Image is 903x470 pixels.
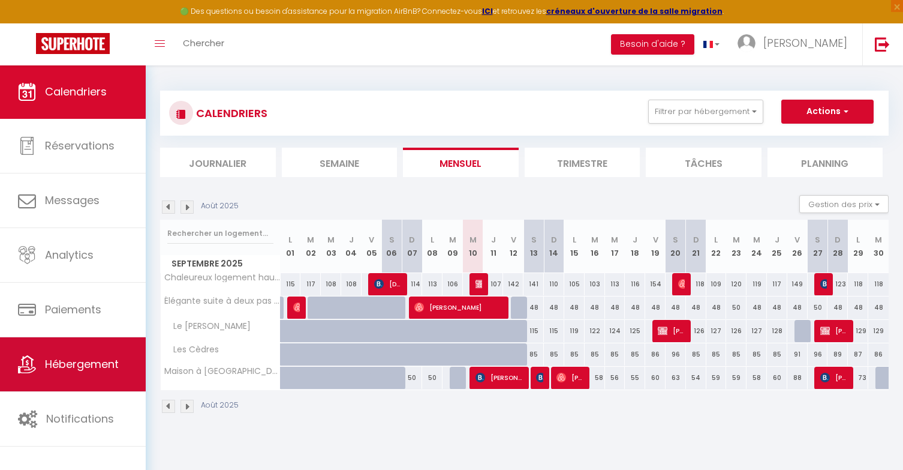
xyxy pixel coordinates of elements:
div: 56 [605,367,625,389]
span: [PERSON_NAME] [820,366,847,389]
abbr: V [511,234,516,246]
div: 125 [625,320,645,342]
div: 50 [808,297,828,319]
div: 142 [503,273,523,295]
th: 21 [686,220,706,273]
abbr: M [733,234,740,246]
div: 116 [625,273,645,295]
span: Chaleureux logement haut de gamme dans le Trièves [162,273,282,282]
div: 127 [747,320,767,342]
span: Hébergement [45,357,119,372]
button: Gestion des prix [799,195,889,213]
div: 48 [564,297,585,319]
div: 122 [585,320,605,342]
abbr: L [431,234,434,246]
h3: CALENDRIERS [193,100,267,127]
span: Messages [45,193,100,208]
span: [PERSON_NAME] [763,35,847,50]
div: 129 [868,320,889,342]
div: 48 [848,297,868,319]
div: 48 [706,297,727,319]
div: 109 [706,273,727,295]
abbr: D [693,234,699,246]
th: 13 [523,220,544,273]
th: 07 [402,220,422,273]
div: 60 [767,367,787,389]
button: Ouvrir le widget de chat LiveChat [10,5,46,41]
div: 48 [544,297,564,319]
div: 54 [686,367,706,389]
span: Le [PERSON_NAME] [162,320,254,333]
div: 59 [706,367,727,389]
img: Super Booking [36,33,110,54]
span: Élégante suite à deux pas de la Cité Épiscopale [162,297,282,306]
li: Semaine [282,148,398,177]
abbr: V [369,234,374,246]
div: 86 [868,343,889,366]
div: 85 [625,343,645,366]
div: 87 [848,343,868,366]
th: 17 [605,220,625,273]
div: 120 [726,273,747,295]
th: 10 [463,220,483,273]
abbr: D [551,234,557,246]
div: 85 [585,343,605,366]
a: ICI [482,6,493,16]
span: [PERSON_NAME] [556,366,583,389]
div: 48 [523,297,544,319]
span: [PERSON_NAME] [820,273,827,295]
span: Paiements [45,302,101,317]
div: 113 [422,273,443,295]
div: 59 [726,367,747,389]
div: 48 [686,297,706,319]
span: Les Cèdres [162,343,222,357]
div: 127 [706,320,727,342]
div: 63 [666,367,686,389]
li: Mensuel [403,148,519,177]
span: [PERSON_NAME],[PERSON_NAME] [293,296,300,319]
div: 48 [767,297,787,319]
div: 106 [443,273,463,295]
li: Planning [767,148,883,177]
div: 141 [523,273,544,295]
div: 48 [787,297,808,319]
th: 05 [362,220,382,273]
div: 48 [605,297,625,319]
p: Août 2025 [201,200,239,212]
div: 48 [625,297,645,319]
div: 48 [585,297,605,319]
div: 73 [848,367,868,389]
span: Maison à [GEOGRAPHIC_DATA], entre château et [GEOGRAPHIC_DATA] [162,367,282,376]
li: Journalier [160,148,276,177]
div: 113 [605,273,625,295]
th: 03 [321,220,341,273]
abbr: S [815,234,820,246]
span: [PERSON_NAME] [658,319,685,342]
div: 115 [281,273,301,295]
div: 118 [686,273,706,295]
div: 85 [706,343,727,366]
div: 114 [402,273,422,295]
th: 30 [868,220,889,273]
div: 48 [666,297,686,319]
div: 115 [523,320,544,342]
div: 117 [767,273,787,295]
div: 124 [605,320,625,342]
input: Rechercher un logement... [167,223,273,244]
abbr: M [449,234,456,246]
div: 110 [544,273,564,295]
abbr: M [469,234,477,246]
div: 118 [868,273,889,295]
strong: créneaux d'ouverture de la salle migration [546,6,723,16]
div: 118 [848,273,868,295]
div: 128 [767,320,787,342]
th: 12 [503,220,523,273]
li: Trimestre [525,148,640,177]
button: Actions [781,100,874,124]
div: 85 [544,343,564,366]
button: Besoin d'aide ? [611,34,694,55]
abbr: S [531,234,537,246]
abbr: L [573,234,576,246]
img: logout [875,37,890,52]
th: 27 [808,220,828,273]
